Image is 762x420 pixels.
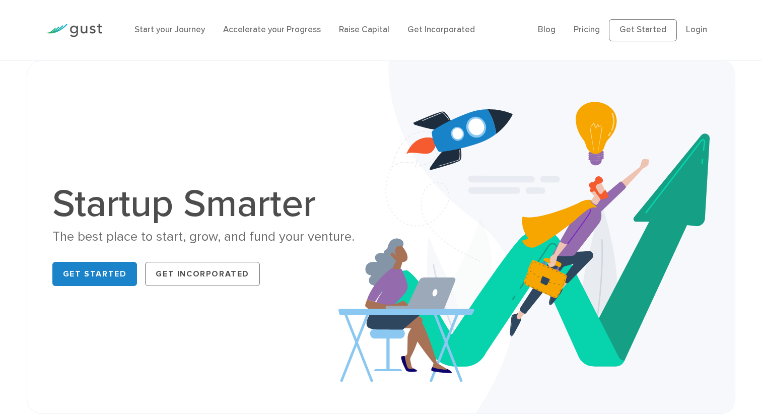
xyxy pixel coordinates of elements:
[46,24,102,37] img: Gust Logo
[52,262,137,286] a: Get Started
[686,25,707,35] a: Login
[338,61,735,413] img: Startup Smarter Hero
[538,25,556,35] a: Blog
[339,25,389,35] a: Raise Capital
[609,19,677,41] a: Get Started
[52,185,374,223] h1: Startup Smarter
[134,25,205,35] a: Start your Journey
[145,262,260,286] a: Get Incorporated
[574,25,600,35] a: Pricing
[407,25,475,35] a: Get Incorporated
[52,228,374,246] div: The best place to start, grow, and fund your venture.
[223,25,321,35] a: Accelerate your Progress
